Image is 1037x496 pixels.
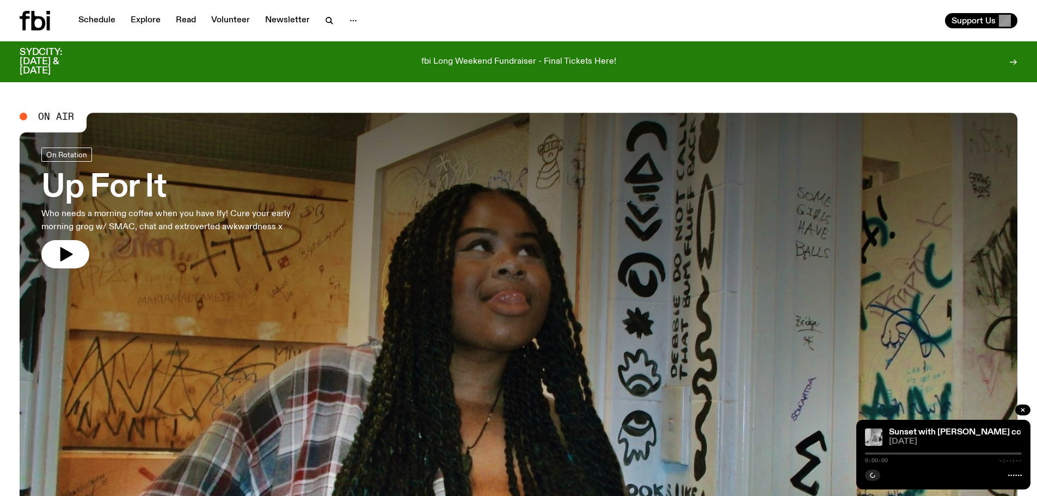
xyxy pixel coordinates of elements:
[41,173,320,203] h3: Up For It
[20,48,89,76] h3: SYDCITY: [DATE] & [DATE]
[945,13,1017,28] button: Support Us
[205,13,256,28] a: Volunteer
[41,148,320,268] a: Up For ItWho needs a morning coffee when you have Ify! Cure your early morning grog w/ SMAC, chat...
[865,458,888,463] span: 0:00:00
[999,458,1022,463] span: -:--:--
[124,13,167,28] a: Explore
[41,207,320,234] p: Who needs a morning coffee when you have Ify! Cure your early morning grog w/ SMAC, chat and extr...
[421,57,616,67] p: fbi Long Weekend Fundraiser - Final Tickets Here!
[46,151,87,159] span: On Rotation
[169,13,203,28] a: Read
[38,112,74,121] span: On Air
[259,13,316,28] a: Newsletter
[41,148,92,162] a: On Rotation
[952,16,996,26] span: Support Us
[889,438,1022,446] span: [DATE]
[72,13,122,28] a: Schedule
